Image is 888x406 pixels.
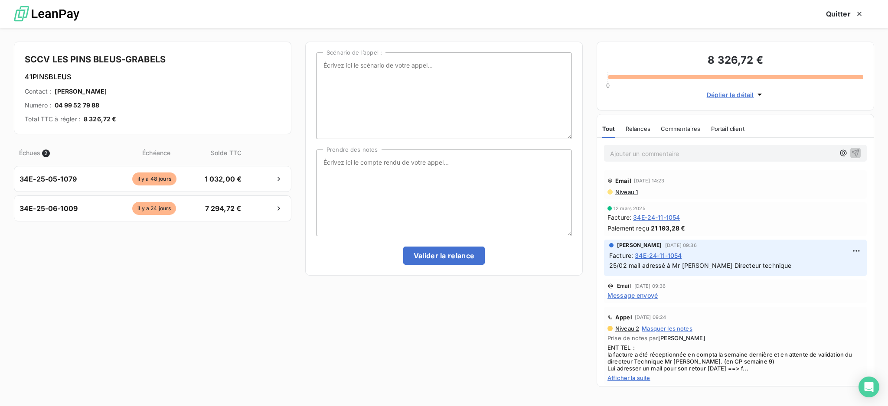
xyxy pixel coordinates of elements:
[642,325,692,332] span: Masquer les notes
[607,374,863,381] span: Afficher la suite
[203,148,249,157] span: Solde TTC
[607,52,863,70] h3: 8 326,72 €
[42,149,50,157] span: 2
[661,125,701,132] span: Commentaires
[20,203,78,214] span: 34E-25-06-1009
[403,247,485,265] button: Valider la relance
[635,251,682,260] span: 34E-24-11-1054
[614,188,638,195] span: Niveau 1
[200,203,246,214] span: 7 294,72 €
[626,125,650,132] span: Relances
[609,262,792,269] span: 25/02 mail adressé à Mr [PERSON_NAME] Directeur technique
[617,283,631,289] span: Email
[617,241,662,249] span: [PERSON_NAME]
[132,202,176,215] span: il y a 24 jours
[606,82,610,89] span: 0
[816,5,874,23] button: Quitter
[609,251,633,260] span: Facture :
[634,283,666,289] span: [DATE] 09:36
[615,314,632,321] span: Appel
[607,224,649,233] span: Paiement reçu
[704,90,767,100] button: Déplier le détail
[20,174,77,184] span: 34E-25-05-1079
[651,224,686,233] span: 21 193,28 €
[84,115,117,123] span: 8 326,72 €
[707,90,754,99] span: Déplier le détail
[14,2,79,26] img: logo LeanPay
[859,377,879,397] div: Open Intercom Messenger
[635,315,666,320] span: [DATE] 09:24
[614,206,646,211] span: 12 mars 2025
[25,87,51,96] span: Contact :
[634,178,665,183] span: [DATE] 14:23
[132,172,176,185] span: il y a 48 jours
[25,71,281,82] h6: 41PINSBLEUS
[200,174,246,184] span: 1 032,00 €
[665,243,697,248] span: [DATE] 09:36
[25,101,51,110] span: Numéro :
[614,325,639,332] span: Niveau 2
[55,101,99,110] span: 04 99 52 79 88
[633,213,680,222] span: 34E-24-11-1054
[25,115,80,123] span: Total TTC à régler :
[55,87,107,96] span: [PERSON_NAME]
[19,148,40,157] span: Échues
[607,291,658,300] span: Message envoyé
[658,335,705,341] span: [PERSON_NAME]
[607,335,863,341] span: Prise de notes par
[607,344,863,372] span: ENT TEL : la facture a été réceptionnée en compta la semaine dernière et en attente de validation...
[602,125,615,132] span: Tout
[25,52,281,66] h4: SCCV LES PINS BLEUS-GRABELS
[711,125,744,132] span: Portail client
[111,148,202,157] span: Échéance
[615,177,631,184] span: Email
[607,213,631,222] span: Facture :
